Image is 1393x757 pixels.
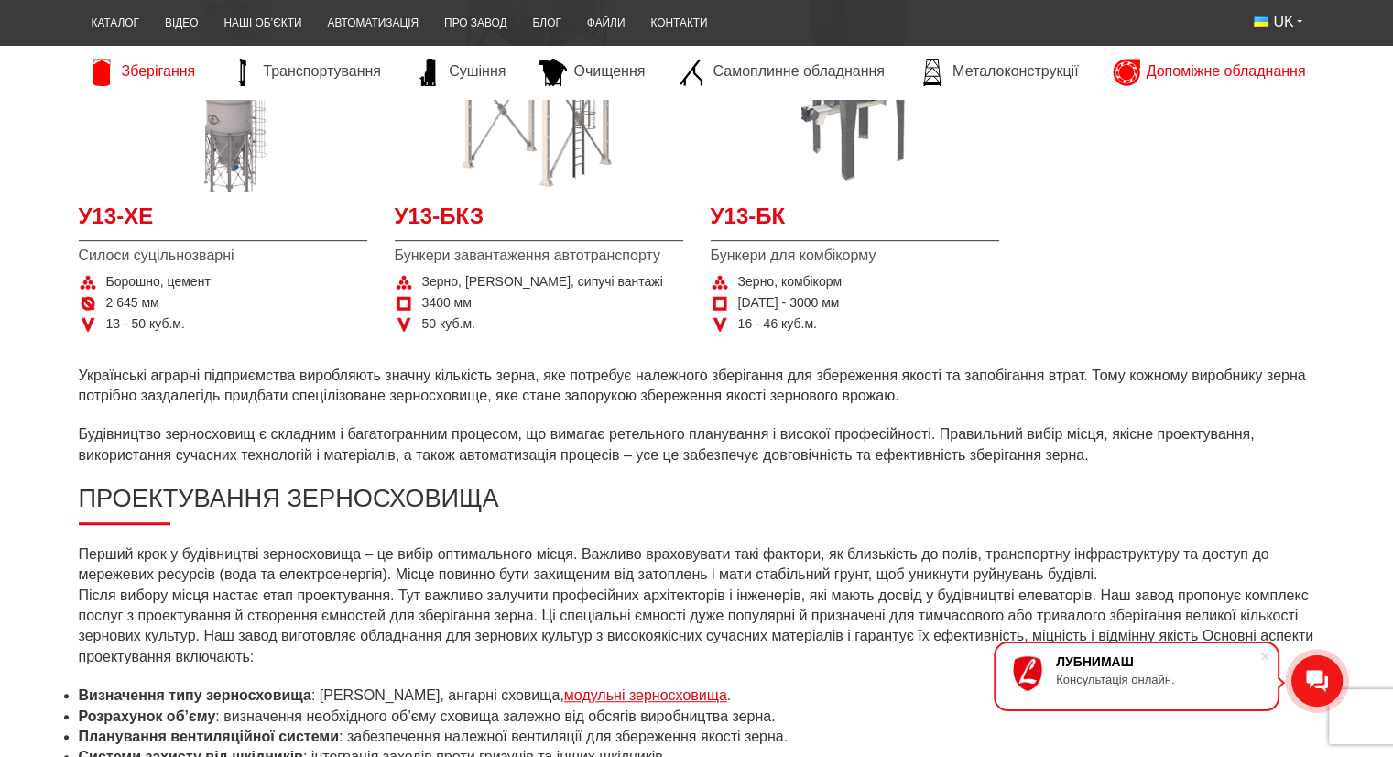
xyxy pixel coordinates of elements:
a: Зберігання [79,59,205,86]
a: Очищення [530,59,654,86]
span: 2 645 мм [106,294,159,313]
span: 16 - 46 куб.м. [738,315,817,334]
a: Автоматизація [314,5,431,41]
span: Зберігання [122,61,196,82]
a: Металоконструкції [909,59,1087,86]
strong: Розрахунок об’єму [79,708,216,724]
a: Сушіння [406,59,515,86]
span: Сушіння [449,61,506,82]
span: Самоплинне обладнання [713,61,884,82]
span: 13 - 50 куб.м. [106,315,185,334]
span: Очищення [573,61,645,82]
h2: Проектування зерносховища [79,484,1315,525]
span: [DATE] - 3000 мм [738,294,840,313]
span: Бункери для комбікорму [711,246,999,266]
a: Допоміжне обладнання [1104,59,1315,86]
span: Бункери завантаження автотранспорту [395,246,683,266]
a: Контакти [637,5,720,41]
a: модульні зерносховища [564,687,727,703]
p: Перший крок у будівництві зерносховища – це вибір оптимального місця. Важливо враховувати такі фа... [79,544,1315,667]
div: ЛУБНИМАШ [1056,654,1259,669]
span: 3400 мм [422,294,472,313]
a: У13-ХЕ [79,201,367,242]
li: : визначення необхідного об’єму сховища залежно від обсягів виробництва зерна. [79,707,1315,727]
a: Транспортування [220,59,390,86]
p: Українські аграрні підприємства виробляють значну кількість зерна, яке потребує належного зберіга... [79,366,1315,407]
a: Файли [574,5,638,41]
span: Допоміжне обладнання [1147,61,1306,82]
p: Будівництво зерносховищ є складним і багатогранним процесом, що вимагає ретельного планування і в... [79,424,1315,466]
a: Відео [152,5,211,41]
a: У13-БК [711,201,999,242]
span: Силоси суцільнозварні [79,246,367,266]
span: UK [1273,12,1293,32]
div: Консультація онлайн. [1056,673,1259,686]
span: Транспортування [263,61,381,82]
a: Про завод [431,5,519,41]
a: Наші об’єкти [211,5,314,41]
a: У13-БКЗ [395,201,683,242]
img: Українська [1254,16,1268,27]
a: Блог [519,5,573,41]
strong: Планування вентиляційної системи [79,729,339,744]
a: Каталог [79,5,152,41]
span: Зерно, комбікорм [738,273,842,291]
span: Борошно, цемент [106,273,211,291]
strong: Визначення типу зерносховища [79,687,311,703]
li: : забезпечення належної вентиляції для збереження якості зерна. [79,727,1315,747]
li: : [PERSON_NAME], ангарні сховища, . [79,686,1315,706]
button: UK [1241,5,1314,38]
span: 50 куб.м. [422,315,475,334]
span: Металоконструкції [952,61,1078,82]
span: Зерно, [PERSON_NAME], сипучі вантажі [422,273,663,291]
a: Самоплинне обладнання [669,59,893,86]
